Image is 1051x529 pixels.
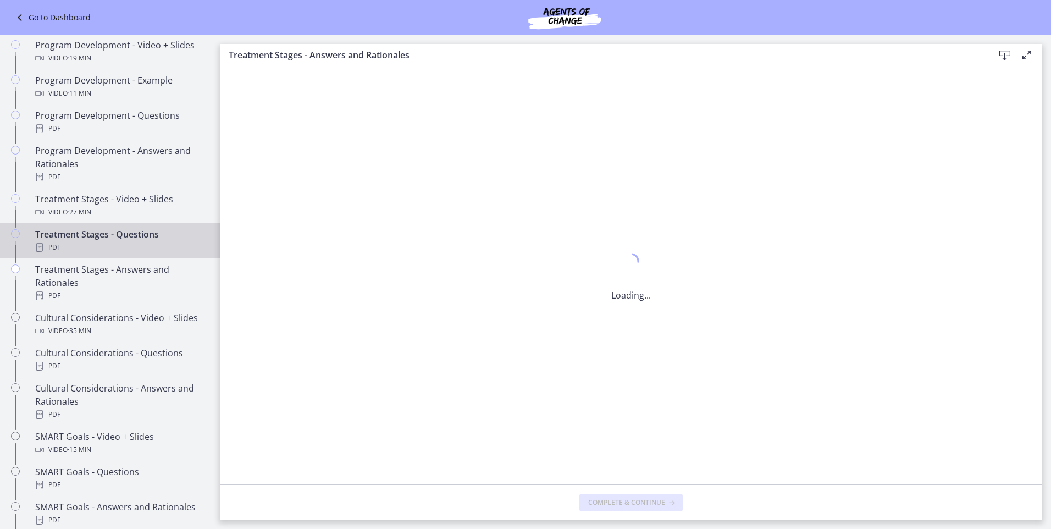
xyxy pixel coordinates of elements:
div: Video [35,206,207,219]
div: Program Development - Questions [35,109,207,135]
div: Video [35,87,207,100]
div: Treatment Stages - Video + Slides [35,192,207,219]
span: · 19 min [68,52,91,65]
img: Agents of Change [499,4,630,31]
div: PDF [35,122,207,135]
div: PDF [35,478,207,492]
div: Cultural Considerations - Questions [35,346,207,373]
div: Program Development - Example [35,74,207,100]
button: Complete & continue [579,494,683,511]
div: PDF [35,241,207,254]
div: Program Development - Answers and Rationales [35,144,207,184]
a: Go to Dashboard [13,11,91,24]
span: · 11 min [68,87,91,100]
div: 1 [611,250,651,275]
div: SMART Goals - Answers and Rationales [35,500,207,527]
div: PDF [35,408,207,421]
div: Video [35,324,207,338]
div: PDF [35,360,207,373]
div: Video [35,443,207,456]
span: · 35 min [68,324,91,338]
div: Video [35,52,207,65]
span: · 27 min [68,206,91,219]
div: Cultural Considerations - Video + Slides [35,311,207,338]
div: Treatment Stages - Questions [35,228,207,254]
div: PDF [35,289,207,302]
div: SMART Goals - Questions [35,465,207,492]
h3: Treatment Stages - Answers and Rationales [229,48,976,62]
div: PDF [35,514,207,527]
div: SMART Goals - Video + Slides [35,430,207,456]
div: Cultural Considerations - Answers and Rationales [35,382,207,421]
p: Loading... [611,289,651,302]
div: Program Development - Video + Slides [35,38,207,65]
div: Treatment Stages - Answers and Rationales [35,263,207,302]
span: · 15 min [68,443,91,456]
span: Complete & continue [588,498,665,507]
div: PDF [35,170,207,184]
